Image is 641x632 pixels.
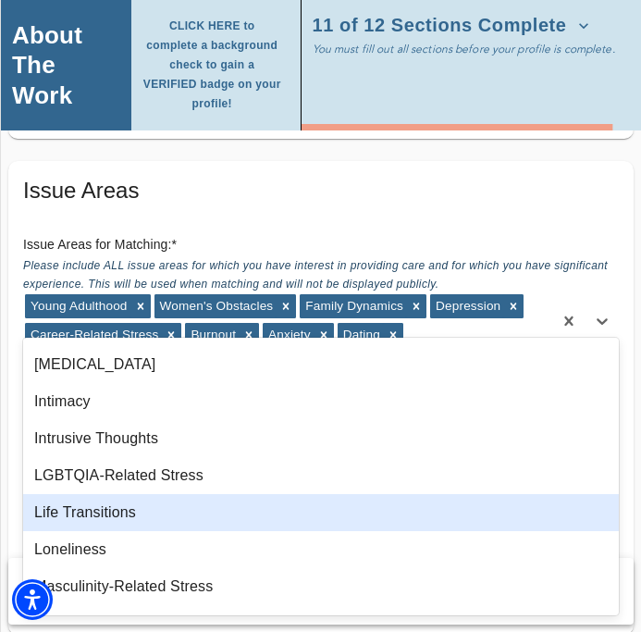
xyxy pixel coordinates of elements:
div: Dating [338,323,383,347]
div: Intimacy [23,383,619,420]
div: Family Dynamics [300,294,406,318]
button: CLICK HERE to complete a background check to gain a VERIFIED badge on your profile! [142,11,290,119]
div: [MEDICAL_DATA] [23,346,619,383]
div: Accessibility Menu [12,579,53,620]
h5: Issue Areas [23,176,619,205]
p: You must fill out all sections before your profile is complete. [313,41,615,57]
button: 11 of 12 Sections Complete [313,11,597,41]
h4: About The Work [12,20,120,109]
div: Intrusive Thoughts [23,420,619,457]
div: Loneliness [23,531,619,568]
div: Life Transitions [23,494,619,531]
div: Young Adulthood [25,294,130,318]
div: Career-Related Stress [25,323,161,347]
div: LGBTQIA-Related Stress [23,457,619,494]
span: 11 of 12 Sections Complete [313,17,589,35]
h6: Issue Areas for Matching: * [23,235,619,255]
div: Masculinity-Related Stress [23,568,619,605]
span: CLICK HERE to complete a background check to gain a VERIFIED badge on your profile! [142,17,282,114]
div: Women's Obstacles [154,294,277,318]
div: Anxiety [263,323,314,347]
div: Burnout [185,323,239,347]
div: Depression [430,294,503,318]
span: Please include ALL issue areas for which you have interest in providing care and for which you ha... [23,259,608,294]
